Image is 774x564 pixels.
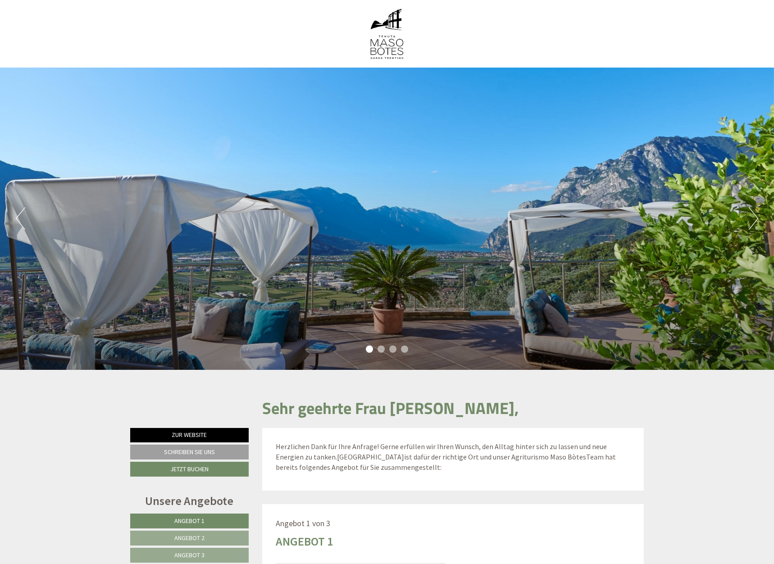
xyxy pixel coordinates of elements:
div: Unsere Angebote [130,492,249,509]
button: Previous [16,207,25,230]
a: Zur Website [130,428,249,442]
span: Angebot 2 [174,534,205,542]
p: [GEOGRAPHIC_DATA] Agriturismo Maso Bòtes [276,441,631,473]
h1: Sehr geehrte Frau [PERSON_NAME], [262,399,519,417]
span: ist dafür der richtige Ort und unser [404,452,511,461]
span: Angebot 3 [174,551,205,559]
span: Herzlichen Dank für Ihre Anfrage! Gerne erfüllen wir Ihren Wunsch, den Alltag hinter sich zu lass... [276,442,607,461]
button: Next [749,207,758,230]
a: Jetzt buchen [130,462,249,477]
span: Angebot 1 von 3 [276,518,330,528]
a: Schreiben Sie uns [130,445,249,459]
span: Angebot 1 [174,517,205,525]
div: Angebot 1 [276,533,333,550]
